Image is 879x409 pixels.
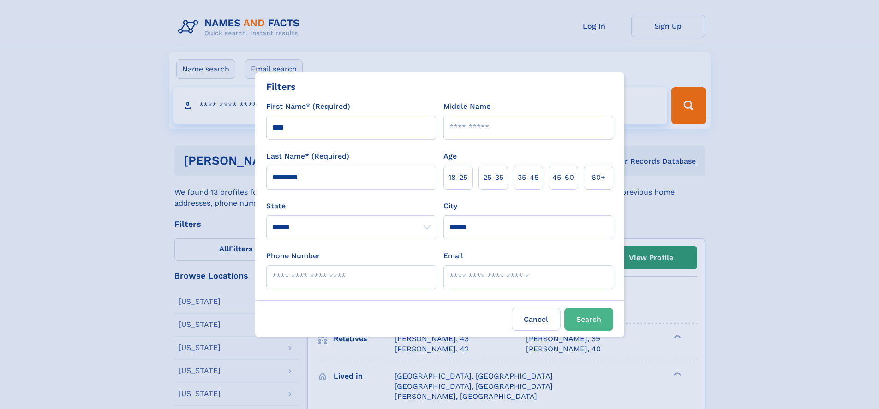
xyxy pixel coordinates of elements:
[552,172,574,183] span: 45‑60
[512,308,561,331] label: Cancel
[266,250,320,261] label: Phone Number
[266,80,296,94] div: Filters
[443,201,457,212] label: City
[564,308,613,331] button: Search
[592,172,605,183] span: 60+
[266,151,349,162] label: Last Name* (Required)
[483,172,503,183] span: 25‑35
[443,101,490,112] label: Middle Name
[448,172,467,183] span: 18‑25
[266,201,436,212] label: State
[443,151,457,162] label: Age
[266,101,350,112] label: First Name* (Required)
[518,172,538,183] span: 35‑45
[443,250,463,261] label: Email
